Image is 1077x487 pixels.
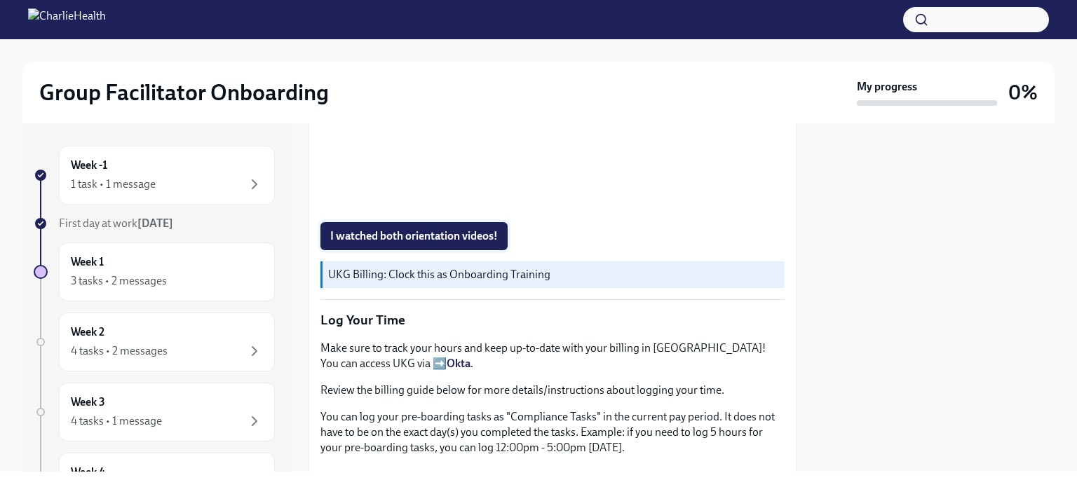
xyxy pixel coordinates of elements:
p: Review the billing guide below for more details/instructions about logging your time. [320,383,785,398]
div: 4 tasks • 2 messages [71,343,168,359]
a: Week 34 tasks • 1 message [34,383,275,441]
button: I watched both orientation videos! [320,222,508,250]
h6: Week 1 [71,254,104,270]
div: 1 task • 1 message [71,177,156,192]
a: First day at work[DATE] [34,216,275,231]
h6: Week 2 [71,324,104,340]
strong: [DATE] [137,217,173,230]
a: Week -11 task • 1 message [34,146,275,205]
div: 4 tasks • 1 message [71,413,162,429]
h3: 0% [1008,80,1038,105]
p: UKG Billing: Clock this as Onboarding Training [328,267,779,282]
a: Okta [447,357,470,370]
h6: Week 3 [71,395,105,410]
p: Log Your Time [320,311,785,329]
strong: My progress [857,79,917,95]
span: First day at work [59,217,173,230]
div: 3 tasks • 2 messages [71,273,167,289]
h6: Week 4 [71,465,105,480]
img: CharlieHealth [28,8,106,31]
h2: Group Facilitator Onboarding [39,78,329,107]
p: You can log your pre-boarding tasks as "Compliance Tasks" in the current pay period. It does not ... [320,409,785,455]
span: I watched both orientation videos! [330,229,498,243]
a: Week 24 tasks • 2 messages [34,313,275,371]
a: Week 13 tasks • 2 messages [34,242,275,301]
p: Make sure to track your hours and keep up-to-date with your billing in [GEOGRAPHIC_DATA]! You can... [320,341,785,371]
h6: Week -1 [71,158,107,173]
